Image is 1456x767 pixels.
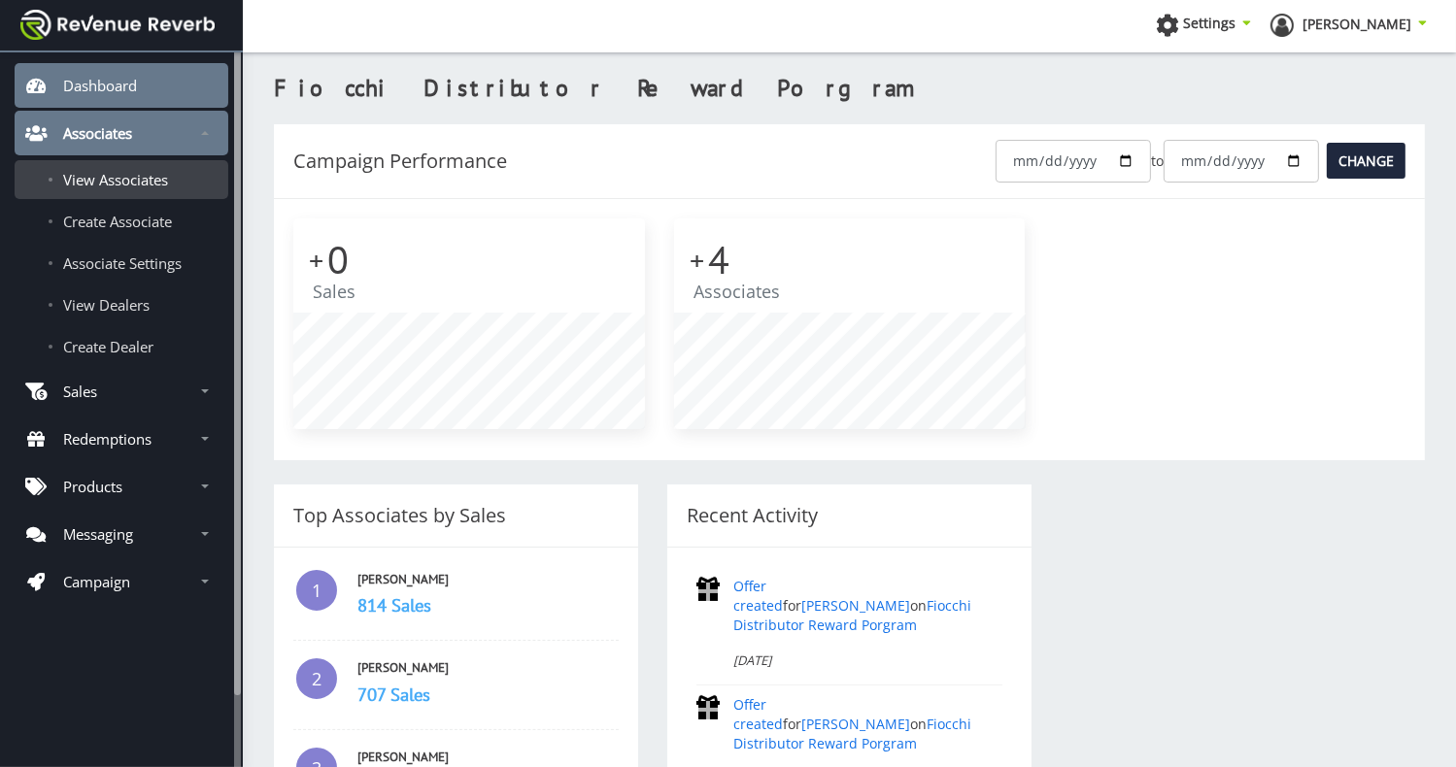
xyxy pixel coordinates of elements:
img: navbar brand [20,10,215,40]
input: Change [1327,143,1405,179]
span: + [690,241,704,279]
a: View Dealers [15,285,228,324]
img: create.png [696,577,720,601]
span: Settings [1183,14,1236,32]
p: Messaging [63,524,133,544]
p: for on [733,577,1002,635]
span: Associate Settings [63,253,182,273]
a: Dashboard [15,63,228,108]
span: 2 [293,655,340,702]
a: Fiocchi Distributor Reward Porgram [733,715,971,752]
a: [PERSON_NAME] [357,749,449,765]
a: Sales [15,369,228,414]
h2: 4 [694,238,1006,282]
a: Campaign [15,559,228,604]
div: Top Associates by Sales [293,500,619,531]
a: Create Dealer [15,327,228,366]
a: View Associates [15,160,228,199]
p: Campaign [63,572,130,591]
p: Dashboard [63,76,137,95]
a: Fiocchi Distributor Reward Porgram [733,596,971,634]
p: Products [63,477,122,496]
a: [PERSON_NAME] [801,715,910,733]
a: Associates [15,111,228,155]
a: Messaging [15,512,228,556]
form: to [996,140,1405,183]
span: View Associates [63,170,168,189]
a: Create Associate [15,202,228,241]
a: Redemptions [15,417,228,461]
h3: 814 Sales [357,592,619,617]
h2: 0 [313,238,626,282]
span: Create Dealer [63,337,153,356]
em: [DATE] [733,651,771,669]
a: [PERSON_NAME] [357,571,449,587]
span: Create Associate [63,212,172,231]
span: View Dealers [63,295,150,315]
a: Offer created [733,577,783,615]
a: Products [15,464,228,509]
p: Redemptions [63,429,152,449]
p: Associates [63,123,132,143]
a: [PERSON_NAME] [1270,14,1427,43]
img: create.png [696,695,720,719]
div: Campaign Performance [293,146,507,177]
a: [PERSON_NAME] [801,596,910,615]
p: Sales [313,282,626,301]
span: + [309,241,323,279]
p: for on [733,695,1002,753]
a: Associate Settings [15,244,228,283]
a: Offer created [733,695,783,733]
div: Recent Activity [687,500,1012,531]
a: Settings [1156,14,1251,43]
span: 1 [293,567,340,614]
span: [PERSON_NAME] [1303,15,1411,33]
img: ph-profile.png [1270,14,1294,37]
h3: 707 Sales [357,682,619,707]
p: Associates [694,282,1006,301]
p: Sales [63,382,97,401]
a: [PERSON_NAME] [357,659,449,676]
h3: Fiocchi Distributor Reward Porgram [274,72,1425,105]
